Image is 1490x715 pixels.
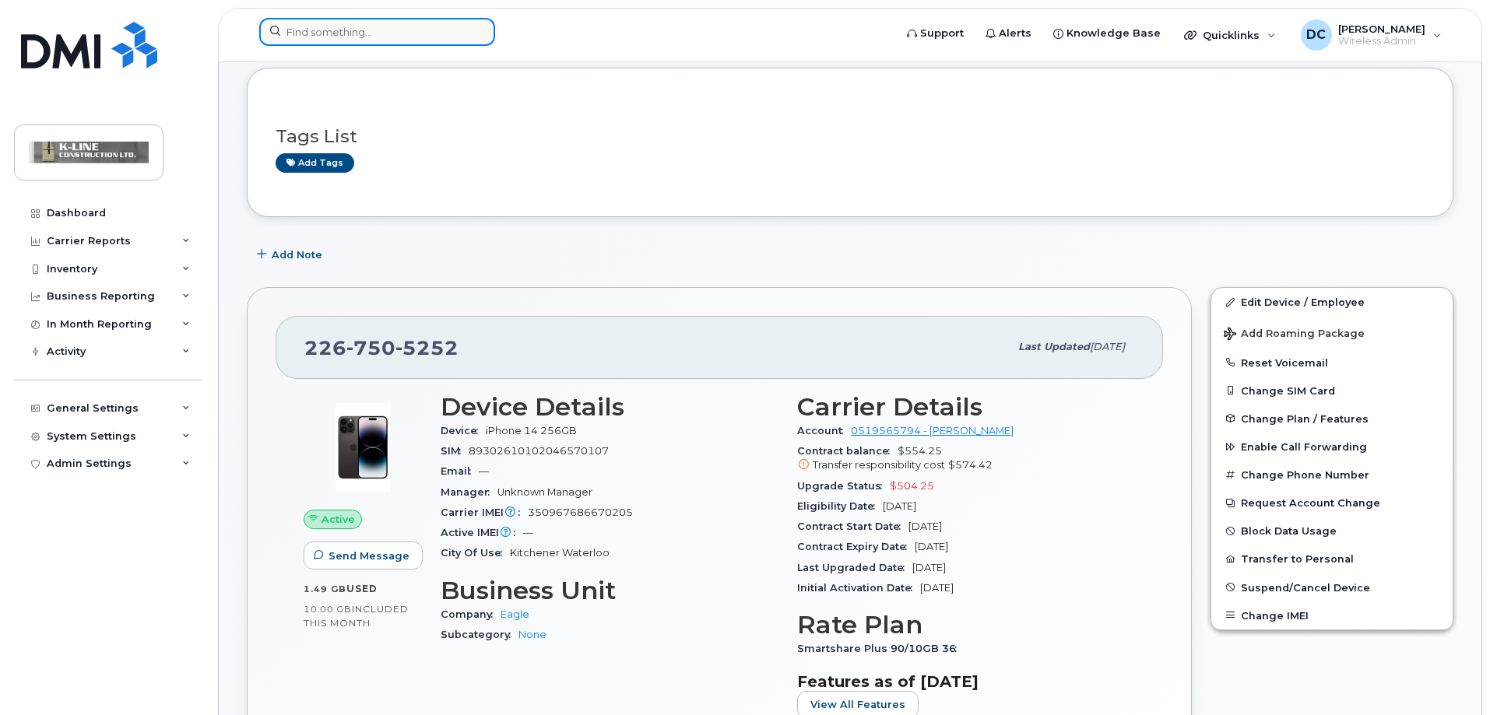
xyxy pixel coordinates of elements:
[441,527,523,538] span: Active IMEI
[797,611,1135,639] h3: Rate Plan
[441,547,510,559] span: City Of Use
[797,582,920,594] span: Initial Activation Date
[883,500,916,512] span: [DATE]
[1211,349,1453,377] button: Reset Voicemail
[441,577,778,605] h3: Business Unit
[441,425,486,436] span: Device
[1042,18,1172,49] a: Knowledge Base
[316,401,409,494] img: image20231002-3703462-njx0qo.jpeg
[797,393,1135,421] h3: Carrier Details
[510,547,610,559] span: Kitchener Waterloo
[1338,23,1425,35] span: [PERSON_NAME]
[479,465,489,477] span: —
[1306,26,1326,44] span: DC
[1211,461,1453,489] button: Change Phone Number
[329,549,409,563] span: Send Message
[441,465,479,477] span: Email
[304,604,352,615] span: 10.00 GB
[948,459,993,471] span: $574.42
[441,506,528,518] span: Carrier IMEI
[497,486,592,498] span: Unknown Manager
[813,459,945,471] span: Transfer responsibility cost
[441,445,469,457] span: SIM
[486,425,577,436] span: iPhone 14 256GB
[276,127,1425,146] h3: Tags List
[259,18,495,46] input: Find something...
[469,445,609,457] span: 89302610102046570107
[851,425,1014,436] a: 0519565794 - [PERSON_NAME]
[1211,433,1453,461] button: Enable Call Forwarding
[1067,26,1161,41] span: Knowledge Base
[501,608,529,620] a: Eagle
[346,336,395,359] span: 750
[797,643,965,654] span: Smartshare Plus 90/10GB 36
[912,562,946,573] span: [DATE]
[1018,341,1090,352] span: Last updated
[975,18,1042,49] a: Alerts
[1211,377,1453,405] button: Change SIM Card
[896,18,975,49] a: Support
[1211,517,1453,545] button: Block Data Usage
[518,629,546,640] a: None
[322,512,355,527] span: Active
[304,584,346,594] span: 1.49 GB
[797,500,883,512] span: Eligibility Date
[797,480,890,492] span: Upgrade Status
[797,541,915,552] span: Contract Expiry Date
[797,425,851,436] span: Account
[441,608,501,620] span: Company
[1211,573,1453,601] button: Suspend/Cancel Device
[441,486,497,498] span: Manager
[1173,19,1287,51] div: Quicklinks
[810,697,905,712] span: View All Features
[441,629,518,640] span: Subcategory
[304,542,423,570] button: Send Message
[1241,441,1367,453] span: Enable Call Forwarding
[908,520,942,532] span: [DATE]
[1338,35,1425,47] span: Wireless Admin
[797,445,898,457] span: Contract balance
[247,240,336,268] button: Add Note
[797,520,908,532] span: Contract Start Date
[441,393,778,421] h3: Device Details
[1211,601,1453,629] button: Change IMEI
[1241,412,1369,424] span: Change Plan / Features
[276,153,354,173] a: Add tags
[1290,19,1453,51] div: Darcy Cook
[1211,288,1453,316] a: Edit Device / Employee
[797,562,912,573] span: Last Upgraded Date
[1241,581,1370,593] span: Suspend/Cancel Device
[1211,317,1453,349] button: Add Roaming Package
[304,603,409,629] span: included this month
[920,26,964,41] span: Support
[915,541,948,552] span: [DATE]
[1211,545,1453,573] button: Transfer to Personal
[1203,29,1260,41] span: Quicklinks
[528,506,633,518] span: 350967686670205
[395,336,459,359] span: 5252
[272,247,322,262] span: Add Note
[797,672,1135,691] h3: Features as of [DATE]
[999,26,1031,41] span: Alerts
[1090,341,1125,352] span: [DATE]
[797,445,1135,473] span: $554.25
[304,336,459,359] span: 226
[523,527,533,538] span: —
[1224,328,1365,342] span: Add Roaming Package
[346,583,378,594] span: used
[920,582,954,594] span: [DATE]
[1211,489,1453,517] button: Request Account Change
[1211,405,1453,433] button: Change Plan / Features
[890,480,934,492] span: $504.25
